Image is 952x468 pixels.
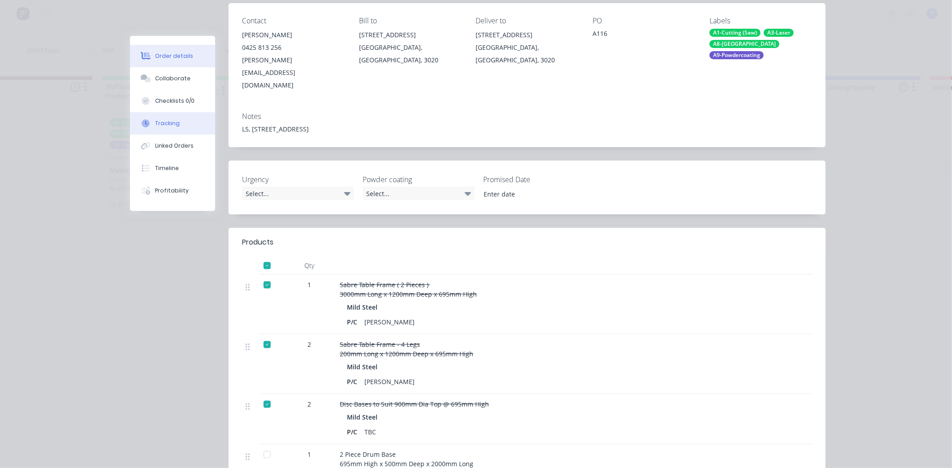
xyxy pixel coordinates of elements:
[242,112,812,121] div: Notes
[130,135,215,157] button: Linked Orders
[155,74,190,83] div: Collaborate
[359,29,462,66] div: [STREET_ADDRESS][GEOGRAPHIC_DATA], [GEOGRAPHIC_DATA], 3020
[155,142,194,150] div: Linked Orders
[130,45,215,67] button: Order details
[476,17,579,25] div: Deliver to
[155,187,189,195] div: Profitability
[710,17,812,25] div: Labels
[242,237,273,248] div: Products
[359,29,462,41] div: [STREET_ADDRESS]
[130,157,215,179] button: Timeline
[710,40,779,48] div: A8-[GEOGRAPHIC_DATA]
[359,41,462,66] div: [GEOGRAPHIC_DATA], [GEOGRAPHIC_DATA], 3020
[242,29,345,92] div: [PERSON_NAME]0425 813 256[PERSON_NAME][EMAIL_ADDRESS][DOMAIN_NAME]
[307,280,311,289] span: 1
[242,187,354,200] div: Select...
[307,450,311,459] span: 1
[710,29,761,37] div: A1-Cutting (Saw)
[282,257,336,275] div: Qty
[347,360,381,373] div: Mild Steel
[130,67,215,90] button: Collaborate
[361,425,380,438] div: TBC
[361,375,418,388] div: [PERSON_NAME]
[130,112,215,135] button: Tracking
[242,41,345,54] div: 0425 813 256
[483,174,595,185] label: Promised Date
[363,174,475,185] label: Powder coating
[710,51,764,59] div: A9-Powdercoating
[593,29,695,41] div: A116
[130,90,215,112] button: Checklists 0/0
[130,179,215,202] button: Profitability
[242,17,345,25] div: Contact
[307,340,311,349] span: 2
[340,400,489,408] span: Disc Bases to Suit 900mm Dia Top @ 695mm High
[363,187,475,200] div: Select...
[347,375,361,388] div: P/C
[476,29,579,66] div: [STREET_ADDRESS][GEOGRAPHIC_DATA], [GEOGRAPHIC_DATA], 3020
[347,411,381,424] div: Mild Steel
[155,52,193,60] div: Order details
[476,29,579,41] div: [STREET_ADDRESS]
[242,174,354,185] label: Urgency
[242,124,812,134] div: L5, [STREET_ADDRESS]
[764,29,794,37] div: A3-Laser
[340,340,473,358] span: Sabre Table Frame - 4 Legs 200mm Long x 1200mm Deep x 695mm High
[242,54,345,92] div: [PERSON_NAME][EMAIL_ADDRESS][DOMAIN_NAME]
[347,315,361,328] div: P/C
[476,41,579,66] div: [GEOGRAPHIC_DATA], [GEOGRAPHIC_DATA], 3020
[340,450,473,468] span: 2 Piece Drum Base 695mm High x 500mm Deep x 2000mm Long
[347,301,381,314] div: Mild Steel
[307,399,311,409] span: 2
[477,187,589,201] input: Enter date
[593,17,695,25] div: PO
[155,119,180,127] div: Tracking
[347,425,361,438] div: P/C
[155,97,195,105] div: Checklists 0/0
[155,164,179,172] div: Timeline
[361,315,418,328] div: [PERSON_NAME]
[242,29,345,41] div: [PERSON_NAME]
[359,17,462,25] div: Bill to
[340,280,477,298] span: Sabre Table Frame ( 2 Pieces ) 3000mm Long x 1200mm Deep x 695mm High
